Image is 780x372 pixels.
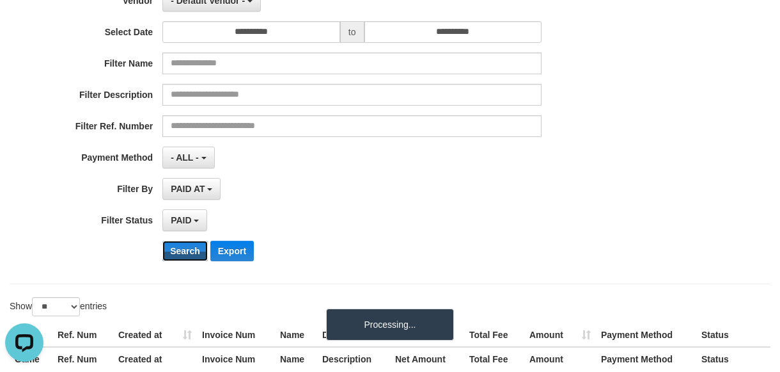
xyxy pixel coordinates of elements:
[596,347,696,371] th: Payment Method
[524,347,596,371] th: Amount
[524,323,596,347] th: Amount
[317,323,390,347] th: Description
[340,21,364,43] span: to
[10,297,107,316] label: Show entries
[275,347,317,371] th: Name
[596,323,696,347] th: Payment Method
[32,297,80,316] select: Showentries
[113,347,197,371] th: Created at
[113,323,197,347] th: Created at
[317,347,390,371] th: Description
[275,323,317,347] th: Name
[171,184,205,194] span: PAID AT
[162,147,214,168] button: - ALL -
[326,309,454,341] div: Processing...
[210,241,254,261] button: Export
[171,215,191,225] span: PAID
[197,347,275,371] th: Invoice Num
[52,347,113,371] th: Ref. Num
[464,347,524,371] th: Total Fee
[52,323,113,347] th: Ref. Num
[162,209,207,231] button: PAID
[162,241,208,261] button: Search
[5,5,43,44] button: Open LiveChat chat widget
[197,323,275,347] th: Invoice Num
[171,152,199,163] span: - ALL -
[390,347,464,371] th: Net Amount
[464,323,524,347] th: Total Fee
[696,347,770,371] th: Status
[162,178,221,200] button: PAID AT
[696,323,770,347] th: Status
